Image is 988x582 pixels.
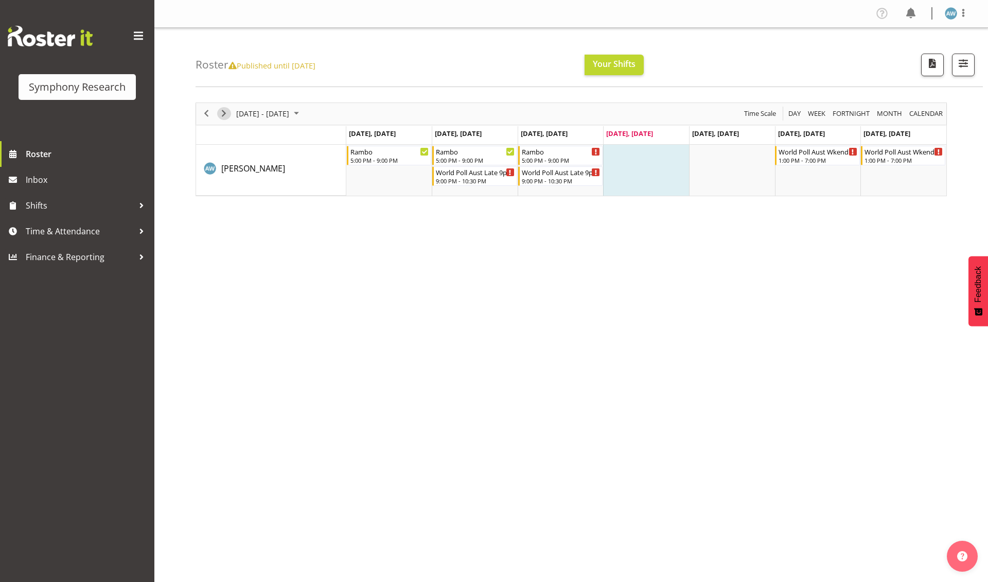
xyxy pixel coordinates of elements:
span: [DATE], [DATE] [349,129,396,138]
div: Angela Ward"s event - World Poll Aust Late 9p~10:30p Begin From Wednesday, October 8, 2025 at 9:0... [518,166,603,186]
button: Time Scale [743,107,778,120]
span: Inbox [26,172,149,187]
div: Angela Ward"s event - Rambo Begin From Wednesday, October 8, 2025 at 5:00:00 PM GMT+13:00 Ends At... [518,146,603,165]
img: help-xxl-2.png [957,551,967,561]
span: Feedback [974,266,983,302]
div: previous period [198,103,215,125]
div: 1:00 PM - 7:00 PM [779,156,857,164]
div: 5:00 PM - 9:00 PM [436,156,515,164]
span: Roster [26,146,149,162]
div: next period [215,103,233,125]
button: Fortnight [831,107,872,120]
button: Timeline Month [875,107,904,120]
div: Rambo [350,146,429,157]
span: Time Scale [743,107,777,120]
span: [DATE], [DATE] [863,129,910,138]
span: [DATE], [DATE] [778,129,825,138]
div: Angela Ward"s event - Rambo Begin From Tuesday, October 7, 2025 at 5:00:00 PM GMT+13:00 Ends At T... [432,146,517,165]
div: 5:00 PM - 9:00 PM [350,156,429,164]
button: Timeline Day [787,107,803,120]
button: Feedback - Show survey [968,256,988,326]
span: [DATE] - [DATE] [235,107,290,120]
span: [DATE], [DATE] [606,129,653,138]
button: Download a PDF of the roster according to the set date range. [921,54,944,76]
div: World Poll Aust Late 9p~10:30p [522,167,601,177]
table: Timeline Week of October 9, 2025 [346,145,946,196]
button: Month [908,107,945,120]
div: Rambo [436,146,515,157]
span: calendar [908,107,944,120]
span: Week [807,107,826,120]
button: Next [217,107,231,120]
button: October 2025 [235,107,304,120]
div: Symphony Research [29,79,126,95]
img: Rosterit website logo [8,26,93,46]
span: Your Shifts [593,58,636,70]
div: 9:00 PM - 10:30 PM [522,177,601,185]
h4: Roster [196,59,315,71]
div: Angela Ward"s event - World Poll Aust Late 9p~10:30p Begin From Tuesday, October 7, 2025 at 9:00:... [432,166,517,186]
button: Timeline Week [806,107,827,120]
button: Your Shifts [585,55,644,75]
div: Timeline Week of October 9, 2025 [196,102,947,196]
div: World Poll Aust Wkend [864,146,943,157]
div: 1:00 PM - 7:00 PM [864,156,943,164]
span: [PERSON_NAME] [221,163,285,174]
span: [DATE], [DATE] [435,129,482,138]
span: Shifts [26,198,134,213]
div: Rambo [522,146,601,157]
div: 9:00 PM - 10:30 PM [436,177,515,185]
span: Month [876,107,903,120]
span: Fortnight [832,107,871,120]
div: 5:00 PM - 9:00 PM [522,156,601,164]
a: [PERSON_NAME] [221,162,285,175]
div: World Poll Aust Late 9p~10:30p [436,167,515,177]
div: Angela Ward"s event - World Poll Aust Wkend Begin From Saturday, October 11, 2025 at 1:00:00 PM G... [775,146,860,165]
td: Angela Ward resource [196,145,346,196]
span: Finance & Reporting [26,249,134,265]
span: [DATE], [DATE] [521,129,568,138]
div: Angela Ward"s event - Rambo Begin From Monday, October 6, 2025 at 5:00:00 PM GMT+13:00 Ends At Mo... [347,146,432,165]
button: Previous [200,107,214,120]
span: Published until [DATE] [228,60,315,71]
span: Day [787,107,802,120]
button: Filter Shifts [952,54,975,76]
span: [DATE], [DATE] [692,129,739,138]
div: Angela Ward"s event - World Poll Aust Wkend Begin From Sunday, October 12, 2025 at 1:00:00 PM GMT... [861,146,946,165]
div: World Poll Aust Wkend [779,146,857,157]
span: Time & Attendance [26,224,134,239]
div: October 06 - 12, 2025 [233,103,305,125]
img: angela-ward1839.jpg [945,7,957,20]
